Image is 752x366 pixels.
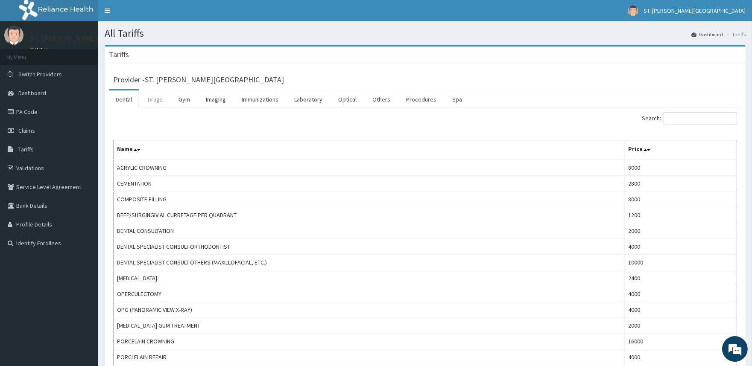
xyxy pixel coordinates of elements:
td: 4000 [624,302,737,318]
label: Search: [642,112,737,125]
span: Tariffs [18,145,34,153]
a: Laboratory [287,90,329,108]
td: PORCELAIN CROWNING [114,334,625,349]
h3: Provider - ST. [PERSON_NAME][GEOGRAPHIC_DATA] [113,76,284,84]
td: 10000 [624,255,737,270]
td: [MEDICAL_DATA]. [114,270,625,286]
td: ACRYLIC CROWNING [114,160,625,176]
input: Search: [664,112,737,125]
span: Claims [18,127,35,134]
td: DEEP/SUBGINGIVIAL CURRETAGE PER QUADRANT [114,207,625,223]
th: Name [114,140,625,160]
li: Tariffs [724,31,746,38]
th: Price [624,140,737,160]
img: User Image [628,6,638,16]
td: CEMENTATION [114,176,625,192]
td: 2000 [624,223,737,239]
td: 2000 [624,318,737,334]
img: User Image [4,26,23,45]
td: 1200 [624,207,737,223]
td: 4000 [624,239,737,255]
td: 4000 [624,349,737,365]
span: ST. [PERSON_NAME][GEOGRAPHIC_DATA] [644,7,746,15]
td: [MEDICAL_DATA] GUM TREATMENT [114,318,625,334]
td: COMPOSITE FILLING [114,192,625,207]
td: 2400 [624,270,737,286]
td: OPG (PANORAMIC VIEW X-RAY) [114,302,625,318]
h3: Tariffs [109,51,129,58]
a: Others [366,90,397,108]
p: ST. [PERSON_NAME][GEOGRAPHIC_DATA] [30,35,168,42]
a: Imaging [199,90,233,108]
td: PORCLELAIN REPAIR [114,349,625,365]
td: 2800 [624,176,737,192]
h1: All Tariffs [105,28,746,39]
a: Drugs [141,90,170,108]
a: Procedures [399,90,443,108]
a: Dental [109,90,139,108]
td: 16000 [624,334,737,349]
td: 4000 [624,286,737,302]
a: Immunizations [235,90,285,108]
span: Dashboard [18,89,46,97]
a: Spa [445,90,469,108]
td: OPERCULECTOMY [114,286,625,302]
a: Dashboard [691,31,723,38]
td: DENTAL CONSULTATION [114,223,625,239]
td: DENTAL SPECIALIST CONSULT-OTHERS (MAXILLOFACIAL, ETC.) [114,255,625,270]
td: DENTAL SPECIALIST CONSULT-ORTHODONTIST [114,239,625,255]
a: Optical [331,90,363,108]
span: Switch Providers [18,70,62,78]
a: Online [30,46,50,52]
td: 8000 [624,160,737,176]
a: Gym [172,90,197,108]
td: 8000 [624,192,737,207]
